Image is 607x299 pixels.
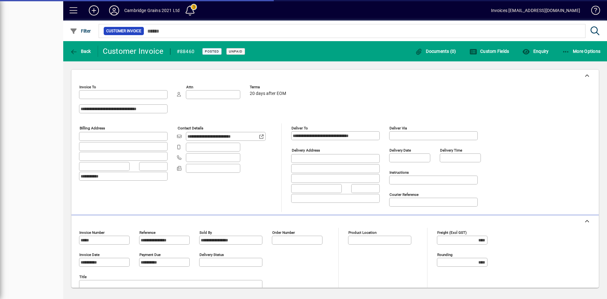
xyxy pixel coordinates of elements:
[389,170,409,175] mat-label: Instructions
[68,46,93,57] button: Back
[139,230,156,235] mat-label: Reference
[272,230,295,235] mat-label: Order number
[124,5,180,16] div: Cambridge Grains 2021 Ltd
[63,46,98,57] app-page-header-button: Back
[177,47,195,57] div: #88460
[389,192,419,197] mat-label: Courier Reference
[70,28,91,34] span: Filter
[521,46,550,57] button: Enquiry
[250,85,288,89] span: Terms
[561,46,602,57] button: More Options
[79,230,105,235] mat-label: Invoice number
[103,46,164,56] div: Customer Invoice
[291,126,308,130] mat-label: Deliver To
[205,49,219,53] span: Posted
[104,5,124,16] button: Profile
[186,85,193,89] mat-label: Attn
[491,5,580,16] div: Invoices [EMAIL_ADDRESS][DOMAIN_NAME]
[84,5,104,16] button: Add
[522,49,549,54] span: Enquiry
[79,252,100,257] mat-label: Invoice date
[389,126,407,130] mat-label: Deliver via
[562,49,601,54] span: More Options
[68,25,93,37] button: Filter
[440,148,462,153] mat-label: Delivery time
[139,252,161,257] mat-label: Payment due
[229,49,242,53] span: Unpaid
[199,230,212,235] mat-label: Sold by
[414,46,458,57] button: Documents (0)
[79,275,87,279] mat-label: Title
[586,1,599,22] a: Knowledge Base
[348,230,377,235] mat-label: Product location
[250,91,286,96] span: 20 days after EOM
[437,230,467,235] mat-label: Freight (excl GST)
[437,252,452,257] mat-label: Rounding
[106,28,141,34] span: Customer Invoice
[199,252,224,257] mat-label: Delivery status
[389,148,411,153] mat-label: Delivery date
[415,49,456,54] span: Documents (0)
[70,49,91,54] span: Back
[468,46,511,57] button: Custom Fields
[469,49,509,54] span: Custom Fields
[79,85,96,89] mat-label: Invoice To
